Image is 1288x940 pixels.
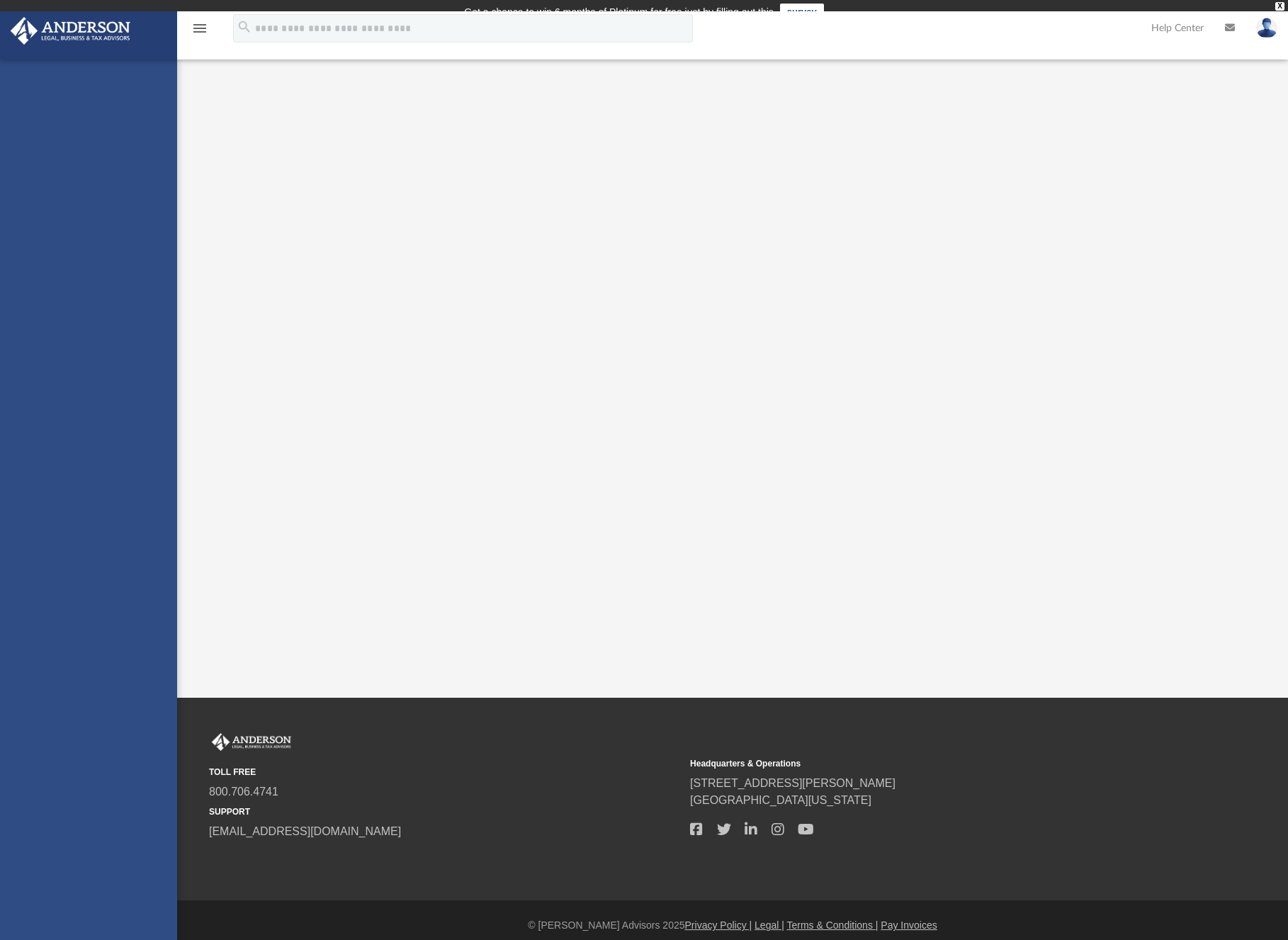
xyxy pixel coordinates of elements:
[191,27,208,37] a: menu
[191,20,208,37] i: menu
[690,777,896,789] a: [STREET_ADDRESS][PERSON_NAME]
[1275,2,1284,11] div: close
[755,919,784,931] a: Legal |
[881,919,937,931] a: Pay Invoices
[685,919,752,931] a: Privacy Policy |
[6,17,135,45] img: Anderson Advisors Platinum Portal
[464,4,774,21] div: Get a chance to win 6 months of Platinum for free just by filling out this
[177,918,1288,933] div: © [PERSON_NAME] Advisors 2025
[787,919,879,931] a: Terms & Conditions |
[209,733,294,752] img: Anderson Advisors Platinum Portal
[690,794,871,806] a: [GEOGRAPHIC_DATA][US_STATE]
[1256,18,1277,38] img: User Pic
[780,4,824,21] a: survey
[237,19,252,35] i: search
[690,757,1161,770] small: Headquarters & Operations
[209,786,278,798] a: 800.706.4741
[209,766,680,778] small: TOLL FREE
[209,805,680,818] small: SUPPORT
[209,825,401,837] a: [EMAIL_ADDRESS][DOMAIN_NAME]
